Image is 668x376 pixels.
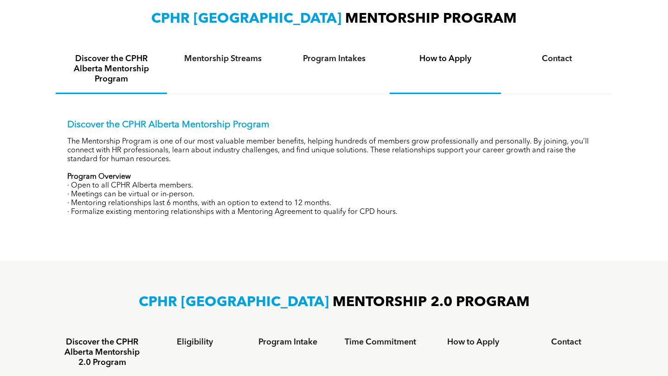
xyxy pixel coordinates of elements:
p: · Meetings can be virtual or in-person. [67,190,601,199]
h4: Time Commitment [342,337,418,347]
span: CPHR [GEOGRAPHIC_DATA] [139,295,329,309]
h4: How to Apply [398,54,493,64]
h4: Contact [528,337,604,347]
strong: Program Overview [67,173,131,181]
p: · Mentoring relationships last 6 months, with an option to extend to 12 months. [67,199,601,208]
span: MENTORSHIP 2.0 PROGRAM [333,295,530,309]
span: CPHR [GEOGRAPHIC_DATA] [151,12,341,26]
p: The Mentorship Program is one of our most valuable member benefits, helping hundreds of members g... [67,138,601,164]
h4: Eligibility [157,337,233,347]
p: Discover the CPHR Alberta Mentorship Program [67,119,601,131]
p: · Open to all CPHR Alberta members. [67,182,601,190]
h4: Program Intake [250,337,326,347]
h4: Discover the CPHR Alberta Mentorship Program [64,54,159,84]
h4: Contact [509,54,604,64]
span: MENTORSHIP PROGRAM [345,12,517,26]
h4: Mentorship Streams [175,54,270,64]
h4: Discover the CPHR Alberta Mentorship 2.0 Program [64,337,140,368]
p: · Formalize existing mentoring relationships with a Mentoring Agreement to qualify for CPD hours. [67,208,601,217]
h4: Program Intakes [287,54,381,64]
h4: How to Apply [435,337,511,347]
